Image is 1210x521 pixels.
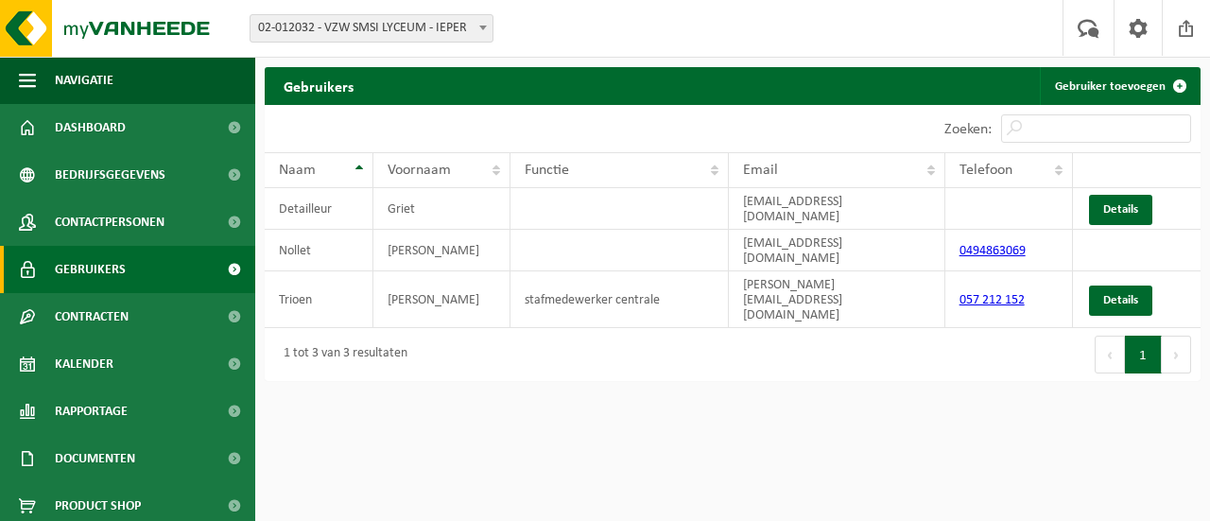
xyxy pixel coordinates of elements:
button: Previous [1095,336,1125,373]
button: Next [1162,336,1191,373]
td: Trioen [265,271,373,328]
a: Details [1089,286,1152,316]
span: Contracten [55,293,129,340]
button: 1 [1125,336,1162,373]
label: Zoeken: [944,122,992,137]
td: [PERSON_NAME] [373,230,510,271]
span: Gebruikers [55,246,126,293]
div: 1 tot 3 van 3 resultaten [274,338,407,372]
span: Functie [525,163,569,178]
td: [PERSON_NAME] [373,271,510,328]
span: Dashboard [55,104,126,151]
a: 057 212 152 [959,293,1025,307]
td: Griet [373,188,510,230]
h2: Gebruikers [265,67,372,104]
span: Contactpersonen [55,199,164,246]
span: Naam [279,163,316,178]
td: stafmedewerker centrale [510,271,729,328]
span: Bedrijfsgegevens [55,151,165,199]
td: Detailleur [265,188,373,230]
span: Email [743,163,778,178]
a: 0494863069 [959,244,1026,258]
span: 02-012032 - VZW SMSI LYCEUM - IEPER [250,14,493,43]
span: 02-012032 - VZW SMSI LYCEUM - IEPER [251,15,493,42]
td: [PERSON_NAME][EMAIL_ADDRESS][DOMAIN_NAME] [729,271,944,328]
td: Nollet [265,230,373,271]
td: [EMAIL_ADDRESS][DOMAIN_NAME] [729,188,944,230]
a: Details [1089,195,1152,225]
span: Rapportage [55,388,128,435]
span: Navigatie [55,57,113,104]
span: Kalender [55,340,113,388]
td: [EMAIL_ADDRESS][DOMAIN_NAME] [729,230,944,271]
a: Gebruiker toevoegen [1040,67,1199,105]
span: Voornaam [388,163,451,178]
span: Telefoon [959,163,1012,178]
span: Documenten [55,435,135,482]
